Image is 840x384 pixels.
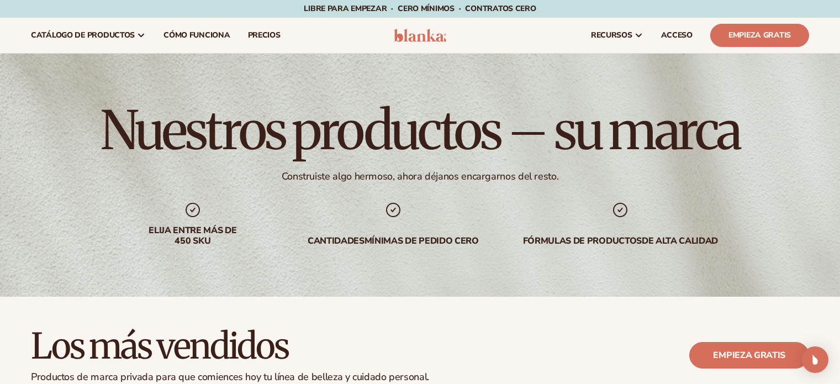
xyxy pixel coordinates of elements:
a: recursos [582,18,652,53]
font: Cómo funciona [163,30,230,40]
font: Fórmulas de productos [523,235,642,247]
a: ACCESO [652,18,701,53]
img: logo [394,29,446,42]
font: 450 SKU [175,235,210,247]
font: Productos de marca privada para que comiences hoy tu línea de belleza y cuidado personal. [31,370,429,383]
font: Cantidades [308,235,364,247]
font: Elija entre más de [149,224,236,236]
font: ACCESO [661,30,693,40]
font: Contratos CERO [465,3,536,14]
font: de alta calidad [642,235,718,247]
font: CERO mínimos [398,3,455,14]
font: · [459,3,461,14]
font: · [391,3,393,14]
a: Empieza gratis [710,24,809,47]
font: Nuestros productos – su marca [101,97,740,164]
font: Construiste algo hermoso, ahora déjanos encargarnos del resto. [282,170,559,183]
font: mínimas de pedido cero [364,235,479,247]
a: Cómo funciona [155,18,239,53]
font: Empieza gratis [728,30,791,40]
a: Empieza gratis [689,342,809,369]
a: catálogo de productos [22,18,155,53]
div: Abrir Intercom Messenger [802,346,828,373]
a: precios [239,18,289,53]
font: Empieza gratis [713,349,785,361]
font: recursos [591,30,632,40]
font: catálogo de productos [31,30,135,40]
font: Los más vendidos [31,324,288,368]
font: Libre para empezar [304,3,387,14]
font: precios [248,30,281,40]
